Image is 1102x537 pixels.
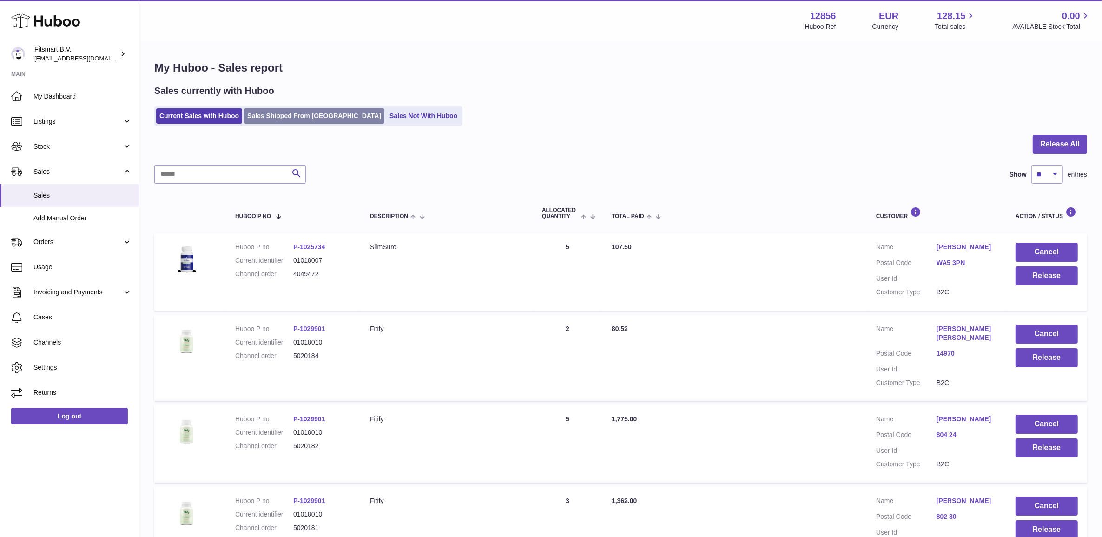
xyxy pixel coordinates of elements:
a: Sales Not With Huboo [386,108,461,124]
h2: Sales currently with Huboo [154,85,274,97]
span: Usage [33,263,132,272]
span: Stock [33,142,122,151]
a: P-1029901 [293,325,325,332]
dd: 01018010 [293,428,351,437]
dd: B2C [937,288,997,297]
dt: Current identifier [235,256,293,265]
span: My Dashboard [33,92,132,101]
div: Currency [872,22,899,31]
dd: 4049472 [293,270,351,278]
a: [PERSON_NAME] [PERSON_NAME] [937,325,997,342]
span: [EMAIL_ADDRESS][DOMAIN_NAME] [34,54,137,62]
a: 0.00 AVAILABLE Stock Total [1012,10,1091,31]
span: 0.00 [1062,10,1080,22]
dt: Channel order [235,442,293,451]
td: 5 [533,405,602,483]
img: 128561739542540.png [164,325,210,358]
span: entries [1068,170,1087,179]
img: 128561738056625.png [164,243,210,275]
dt: User Id [876,528,937,537]
dd: 01018007 [293,256,351,265]
a: Current Sales with Huboo [156,108,242,124]
dt: Channel order [235,524,293,532]
dd: B2C [937,378,997,387]
div: Fitify [370,497,523,505]
dd: 5020181 [293,524,351,532]
dt: Channel order [235,270,293,278]
a: P-1029901 [293,497,325,504]
h1: My Huboo - Sales report [154,60,1087,75]
a: 14970 [937,349,997,358]
span: Description [370,213,408,219]
dt: Postal Code [876,512,937,524]
button: Cancel [1016,415,1078,434]
span: Orders [33,238,122,246]
a: 804 24 [937,431,997,439]
span: Total sales [935,22,976,31]
dt: Postal Code [876,259,937,270]
a: [PERSON_NAME] [937,243,997,252]
span: Returns [33,388,132,397]
dt: Customer Type [876,460,937,469]
dt: Huboo P no [235,415,293,424]
span: Cases [33,313,132,322]
div: Action / Status [1016,207,1078,219]
a: 128.15 Total sales [935,10,976,31]
button: Cancel [1016,497,1078,516]
td: 2 [533,315,602,401]
dt: User Id [876,365,937,374]
dt: Customer Type [876,288,937,297]
dt: Current identifier [235,338,293,347]
button: Release [1016,438,1078,457]
span: AVAILABLE Stock Total [1012,22,1091,31]
span: Sales [33,167,122,176]
dt: Huboo P no [235,325,293,333]
img: 128561739542540.png [164,415,210,448]
img: 128561739542540.png [164,497,210,530]
dt: Name [876,415,937,426]
label: Show [1010,170,1027,179]
dt: Postal Code [876,349,937,360]
span: Invoicing and Payments [33,288,122,297]
dd: 01018010 [293,338,351,347]
a: [PERSON_NAME] [937,415,997,424]
dd: 01018010 [293,510,351,519]
span: ALLOCATED Quantity [542,207,579,219]
a: WA5 3PN [937,259,997,267]
a: Log out [11,408,128,424]
span: 1,362.00 [612,497,637,504]
dt: Huboo P no [235,497,293,505]
div: Fitsmart B.V. [34,45,118,63]
span: 107.50 [612,243,632,251]
span: Channels [33,338,132,347]
span: Huboo P no [235,213,271,219]
div: Fitify [370,415,523,424]
a: 802 80 [937,512,997,521]
span: 80.52 [612,325,628,332]
dd: 5020184 [293,351,351,360]
dt: Channel order [235,351,293,360]
a: [PERSON_NAME] [937,497,997,505]
button: Release All [1033,135,1087,154]
span: Total paid [612,213,644,219]
span: 1,775.00 [612,415,637,423]
strong: EUR [879,10,898,22]
dt: User Id [876,274,937,283]
button: Cancel [1016,325,1078,344]
span: Listings [33,117,122,126]
dd: 5020182 [293,442,351,451]
span: Add Manual Order [33,214,132,223]
button: Cancel [1016,243,1078,262]
button: Release [1016,266,1078,285]
div: Huboo Ref [805,22,836,31]
dt: Name [876,243,937,254]
span: 128.15 [937,10,965,22]
div: SlimSure [370,243,523,252]
span: Sales [33,191,132,200]
a: Sales Shipped From [GEOGRAPHIC_DATA] [244,108,384,124]
img: internalAdmin-12856@internal.huboo.com [11,47,25,61]
dt: Current identifier [235,428,293,437]
span: Settings [33,363,132,372]
dd: B2C [937,460,997,469]
strong: 12856 [810,10,836,22]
